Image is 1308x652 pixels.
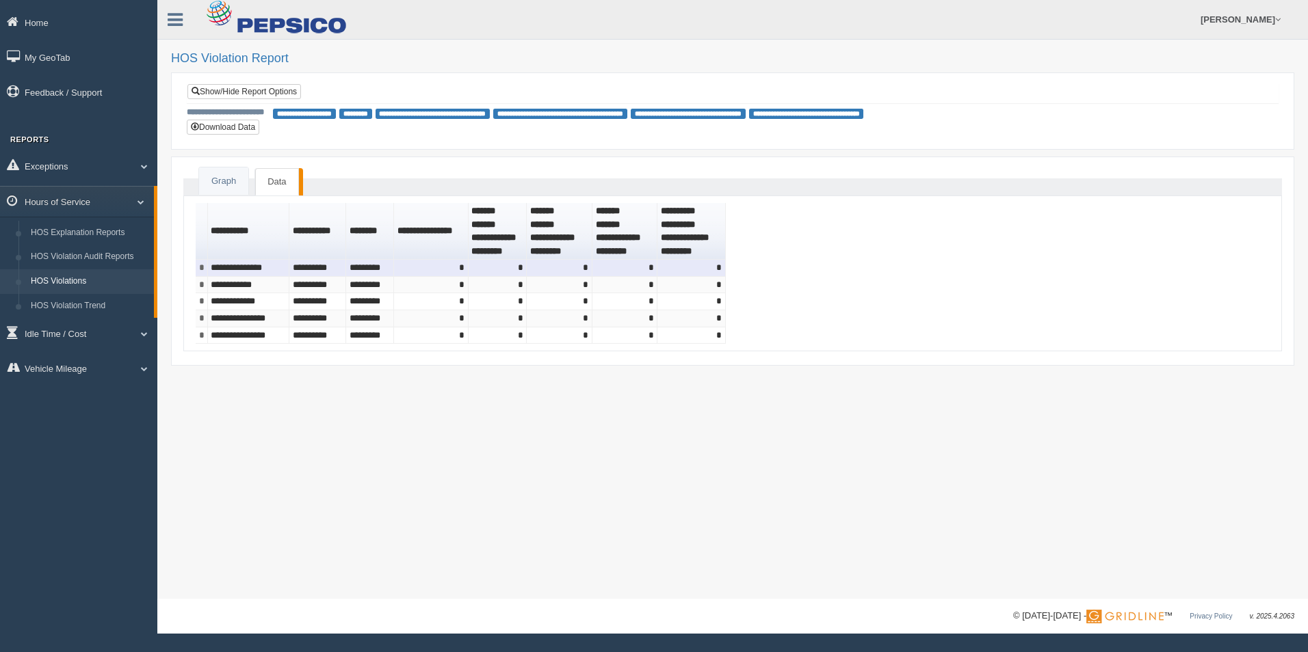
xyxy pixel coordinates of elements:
[289,203,346,260] th: Sort column
[469,203,527,260] th: Sort column
[1190,612,1232,620] a: Privacy Policy
[199,167,248,195] a: Graph
[25,245,154,269] a: HOS Violation Audit Reports
[527,203,592,260] th: Sort column
[25,269,154,294] a: HOS Violations
[187,84,301,99] a: Show/Hide Report Options
[25,294,154,318] a: HOS Violation Trend
[346,203,394,260] th: Sort column
[25,221,154,245] a: HOS Explanation Reports
[208,203,289,260] th: Sort column
[394,203,468,260] th: Sort column
[592,203,658,260] th: Sort column
[187,120,259,135] button: Download Data
[657,203,725,260] th: Sort column
[1250,612,1294,620] span: v. 2025.4.2063
[1013,609,1294,623] div: © [DATE]-[DATE] - ™
[1086,610,1164,623] img: Gridline
[255,168,298,196] a: Data
[171,52,1294,66] h2: HOS Violation Report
